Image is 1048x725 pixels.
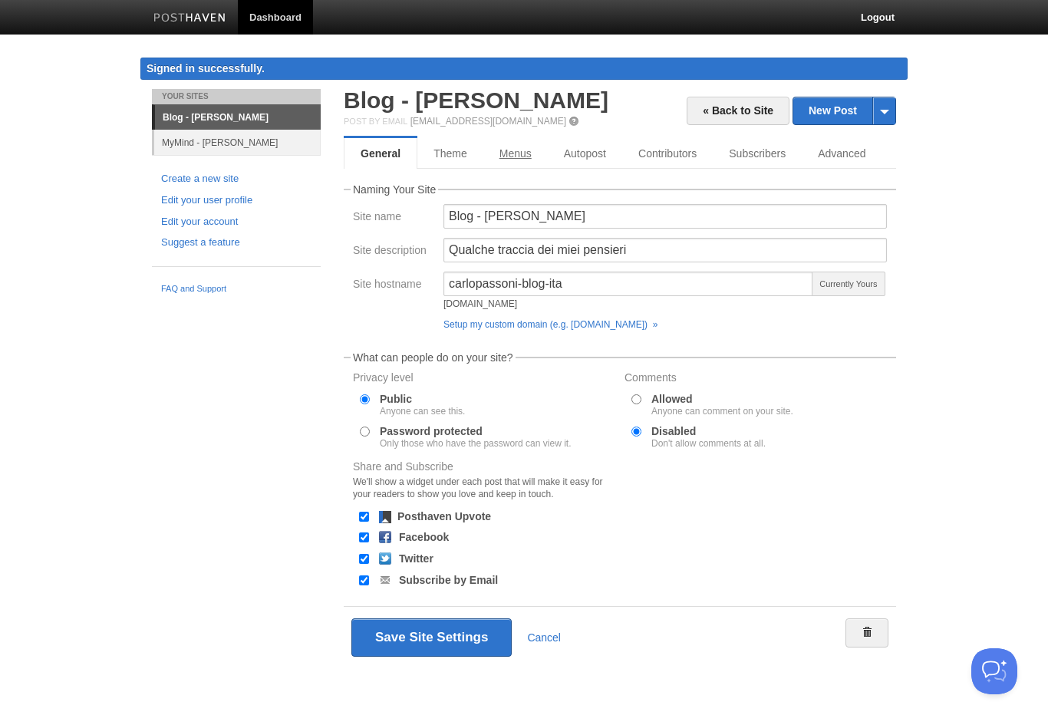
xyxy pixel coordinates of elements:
legend: Naming Your Site [351,184,438,195]
label: Posthaven Upvote [397,511,491,522]
label: Disabled [651,426,766,448]
a: Advanced [802,138,882,169]
img: Posthaven-bar [153,13,226,25]
a: Subscribers [713,138,802,169]
label: Public [380,394,465,416]
a: MyMind - [PERSON_NAME] [154,130,321,155]
div: Don't allow comments at all. [651,439,766,448]
a: Autopost [548,138,622,169]
a: General [344,138,417,169]
div: Only those who have the password can view it. [380,439,571,448]
a: Setup my custom domain (e.g. [DOMAIN_NAME]) » [443,319,657,330]
label: Twitter [399,553,433,564]
img: twitter.png [379,552,391,565]
a: Cancel [527,631,561,644]
legend: What can people do on your site? [351,352,516,363]
a: Blog - [PERSON_NAME] [344,87,608,113]
a: « Back to Site [687,97,789,125]
button: Save Site Settings [351,618,512,657]
div: [DOMAIN_NAME] [443,299,813,308]
iframe: Help Scout Beacon - Open [971,648,1017,694]
label: Site name [353,211,434,226]
span: Post by Email [344,117,407,126]
div: We'll show a widget under each post that will make it easy for your readers to show you love and ... [353,476,615,500]
a: [EMAIL_ADDRESS][DOMAIN_NAME] [410,116,566,127]
label: Site description [353,245,434,259]
a: Suggest a feature [161,235,311,251]
a: Blog - [PERSON_NAME] [155,105,321,130]
label: Comments [625,372,887,387]
label: Site hostname [353,278,434,293]
label: Privacy level [353,372,615,387]
span: Currently Yours [812,272,885,296]
a: Create a new site [161,171,311,187]
img: facebook.png [379,531,391,543]
div: Signed in successfully. [140,58,908,80]
a: Contributors [622,138,713,169]
label: Subscribe by Email [399,575,498,585]
div: Anyone can see this. [380,407,465,416]
a: Edit your user profile [161,193,311,209]
a: Theme [417,138,483,169]
a: New Post [793,97,895,124]
li: Your Sites [152,89,321,104]
label: Share and Subscribe [353,461,615,504]
a: Edit your account [161,214,311,230]
div: Anyone can comment on your site. [651,407,793,416]
label: Facebook [399,532,449,542]
label: Password protected [380,426,571,448]
label: Allowed [651,394,793,416]
a: Menus [483,138,548,169]
a: FAQ and Support [161,282,311,296]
